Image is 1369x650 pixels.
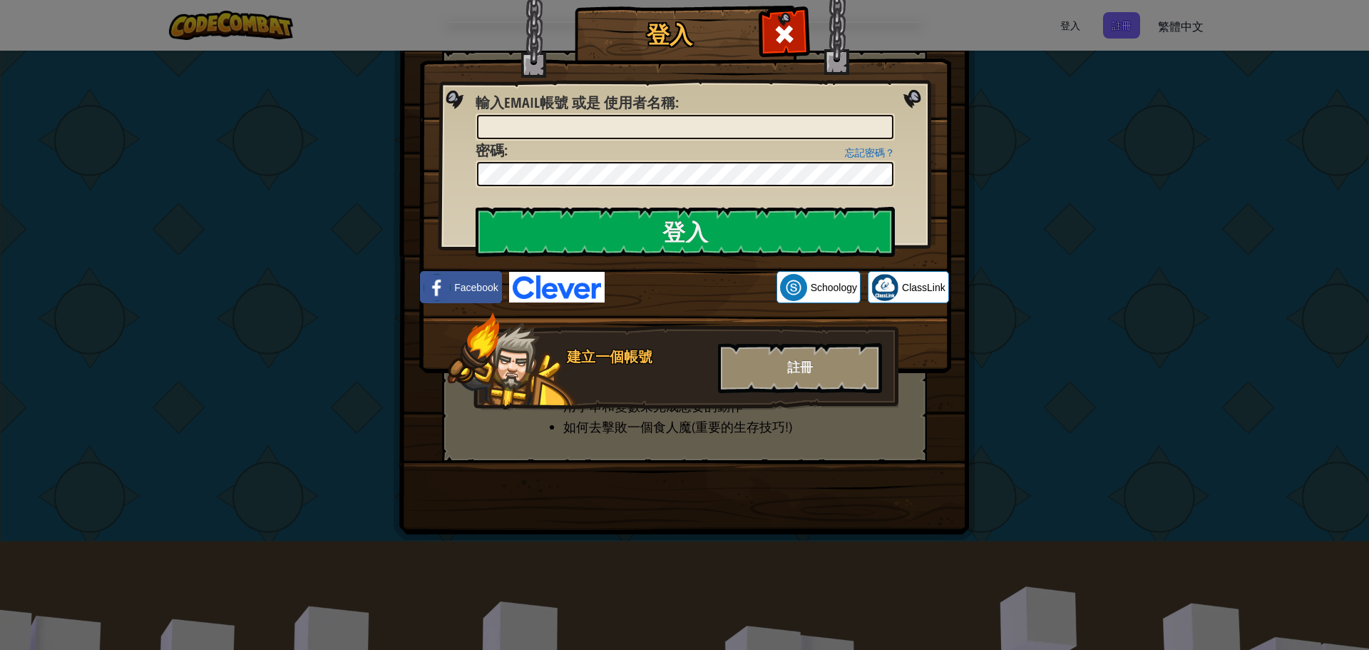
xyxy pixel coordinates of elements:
span: Schoology [811,280,857,295]
h1: 登入 [578,22,760,47]
div: 建立一個帳號 [567,347,709,367]
label: : [476,93,679,113]
img: classlink-logo-small.png [871,274,898,301]
img: facebook_small.png [424,274,451,301]
label: : [476,141,508,161]
a: 忘記密碼？ [845,147,895,158]
span: 密碼 [476,141,504,160]
iframe: 「使用 Google 帳戶登入」按鈕 [605,272,776,303]
img: clever-logo-blue.png [509,272,605,303]
span: 輸入Email帳號 或是 使用者名稱 [476,93,675,112]
input: 登入 [476,207,895,257]
span: Facebook [454,280,498,295]
img: schoology.png [780,274,807,301]
div: 註冊 [718,343,882,393]
span: ClassLink [902,280,945,295]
